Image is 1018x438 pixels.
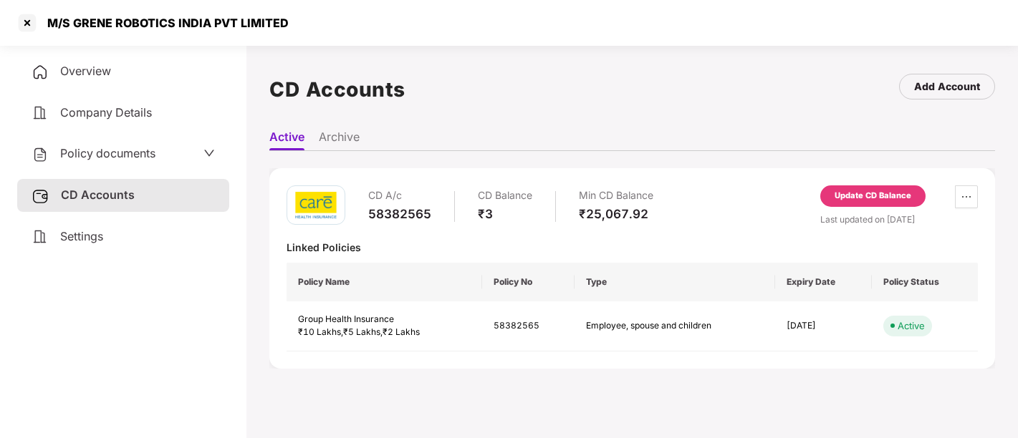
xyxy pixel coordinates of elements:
span: ellipsis [956,191,977,203]
div: Update CD Balance [835,190,911,203]
span: ₹5 Lakhs , [343,326,383,337]
div: Last updated on [DATE] [820,213,978,226]
img: svg+xml;base64,PHN2ZyB4bWxucz0iaHR0cDovL3d3dy53My5vcmcvMjAwMC9zdmciIHdpZHRoPSIyNCIgaGVpZ2h0PSIyNC... [32,146,49,163]
div: ₹3 [478,206,532,222]
th: Policy Status [872,263,978,301]
th: Expiry Date [775,263,872,301]
span: Company Details [60,105,152,120]
div: CD Balance [478,185,532,206]
div: ₹25,067.92 [579,206,653,222]
th: Policy No [482,263,575,301]
span: Settings [60,229,103,243]
span: Policy documents [60,146,155,160]
div: Group Health Insurance [298,313,471,326]
td: 58382565 [482,301,575,352]
span: Overview [60,64,111,78]
h1: CD Accounts [269,74,405,105]
div: Min CD Balance [579,185,653,206]
div: Active [898,318,925,333]
div: Employee, spouse and children [586,319,744,333]
button: ellipsis [955,185,978,208]
div: 58382565 [368,206,431,222]
li: Archive [319,130,360,150]
img: svg+xml;base64,PHN2ZyB4bWxucz0iaHR0cDovL3d3dy53My5vcmcvMjAwMC9zdmciIHdpZHRoPSIyNCIgaGVpZ2h0PSIyNC... [32,64,49,81]
td: [DATE] [775,301,872,352]
span: CD Accounts [61,188,135,202]
span: down [203,147,215,159]
div: M/S GRENE ROBOTICS INDIA PVT LIMITED [39,16,289,30]
img: svg+xml;base64,PHN2ZyB4bWxucz0iaHR0cDovL3d3dy53My5vcmcvMjAwMC9zdmciIHdpZHRoPSIyNCIgaGVpZ2h0PSIyNC... [32,228,49,245]
th: Type [575,263,774,301]
div: Add Account [914,79,980,94]
img: svg+xml;base64,PHN2ZyB3aWR0aD0iMjUiIGhlaWdodD0iMjQiIHZpZXdCb3g9IjAgMCAyNSAyNCIgZmlsbD0ibm9uZSIgeG... [32,188,49,205]
span: ₹2 Lakhs [383,326,420,337]
img: care.png [294,191,337,219]
th: Policy Name [287,263,482,301]
div: Linked Policies [287,240,978,254]
li: Active [269,130,304,150]
span: ₹10 Lakhs , [298,326,343,337]
div: CD A/c [368,185,431,206]
img: svg+xml;base64,PHN2ZyB4bWxucz0iaHR0cDovL3d3dy53My5vcmcvMjAwMC9zdmciIHdpZHRoPSIyNCIgaGVpZ2h0PSIyNC... [32,104,49,122]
